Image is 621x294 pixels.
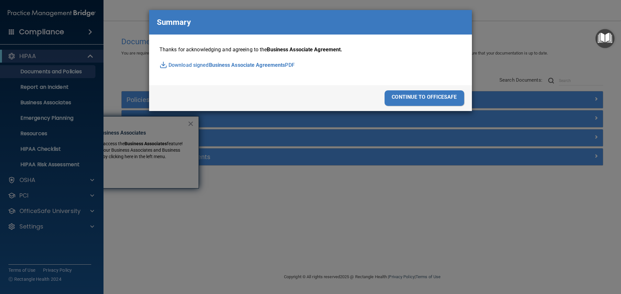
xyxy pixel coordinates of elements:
button: Open Resource Center [595,29,615,48]
span: Business Associate Agreements [209,60,285,70]
p: Thanks for acknowledging and agreeing to the [159,45,462,55]
p: Summary [157,15,191,29]
span: Business Associate Agreement. [267,46,342,53]
div: continue to officesafe [385,90,464,106]
p: Download signed PDF [159,60,462,70]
